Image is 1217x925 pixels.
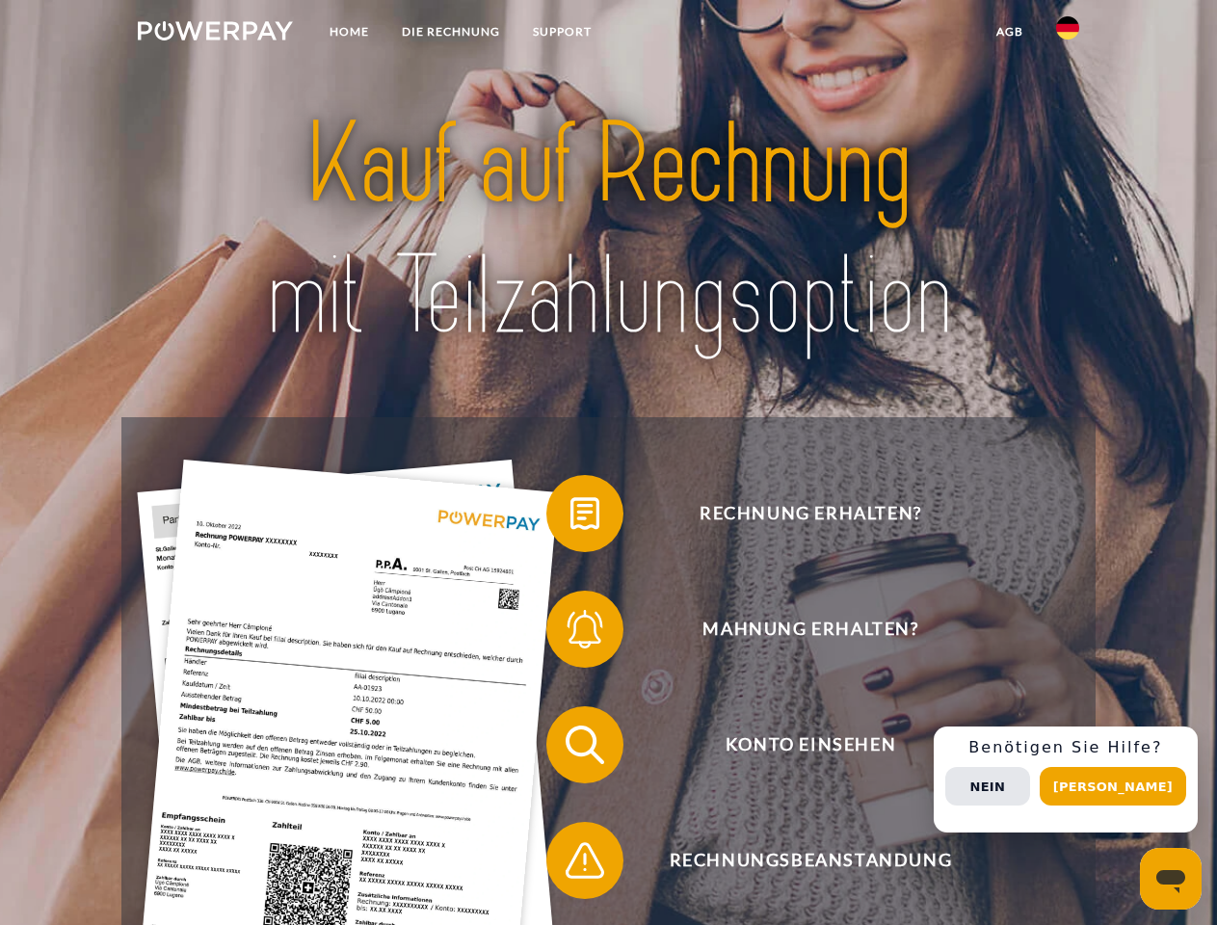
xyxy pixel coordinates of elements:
button: [PERSON_NAME] [1040,767,1186,806]
span: Rechnungsbeanstandung [574,822,1046,899]
button: Rechnungsbeanstandung [546,822,1047,899]
span: Rechnung erhalten? [574,475,1046,552]
a: DIE RECHNUNG [385,14,516,49]
button: Nein [945,767,1030,806]
img: qb_bill.svg [561,489,609,538]
div: Schnellhilfe [934,727,1198,832]
button: Rechnung erhalten? [546,475,1047,552]
button: Mahnung erhalten? [546,591,1047,668]
span: Konto einsehen [574,706,1046,783]
h3: Benötigen Sie Hilfe? [945,738,1186,757]
img: qb_search.svg [561,721,609,769]
img: qb_bell.svg [561,605,609,653]
img: logo-powerpay-white.svg [138,21,293,40]
img: de [1056,16,1079,40]
iframe: Schaltfläche zum Öffnen des Messaging-Fensters [1140,848,1202,910]
a: agb [980,14,1040,49]
a: Home [313,14,385,49]
span: Mahnung erhalten? [574,591,1046,668]
img: qb_warning.svg [561,836,609,885]
button: Konto einsehen [546,706,1047,783]
a: SUPPORT [516,14,608,49]
img: title-powerpay_de.svg [184,92,1033,369]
